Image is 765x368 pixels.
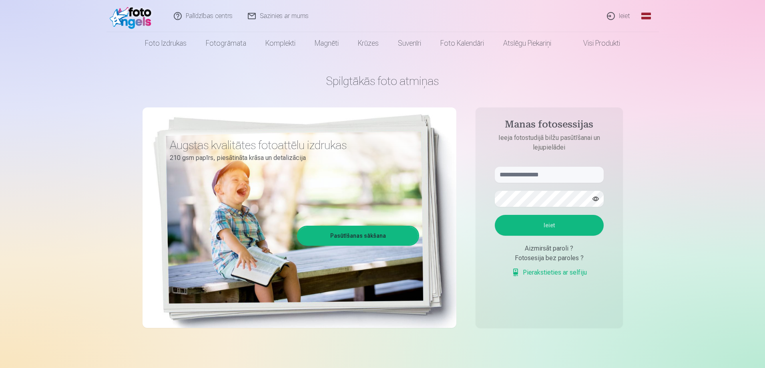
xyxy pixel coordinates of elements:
[388,32,431,55] a: Suvenīri
[170,138,413,152] h3: Augstas kvalitātes fotoattēlu izdrukas
[135,32,196,55] a: Foto izdrukas
[110,3,156,29] img: /fa1
[512,268,587,277] a: Pierakstieties ar selfiju
[494,32,561,55] a: Atslēgu piekariņi
[431,32,494,55] a: Foto kalendāri
[495,253,604,263] div: Fotosesija bez paroles ?
[348,32,388,55] a: Krūzes
[305,32,348,55] a: Magnēti
[561,32,630,55] a: Visi produkti
[487,133,612,152] p: Ieeja fotostudijā bilžu pasūtīšanai un lejupielādei
[196,32,256,55] a: Fotogrāmata
[298,227,418,245] a: Pasūtīšanas sākšana
[495,244,604,253] div: Aizmirsāt paroli ?
[256,32,305,55] a: Komplekti
[487,119,612,133] h4: Manas fotosessijas
[495,215,604,236] button: Ieiet
[170,152,413,164] p: 210 gsm papīrs, piesātināta krāsa un detalizācija
[143,74,623,88] h1: Spilgtākās foto atmiņas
